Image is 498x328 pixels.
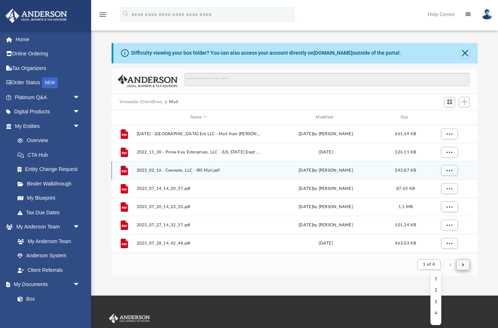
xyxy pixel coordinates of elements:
a: Digital Productsarrow_drop_down [5,105,91,119]
a: Client Referrals [10,263,87,277]
li: 1 [435,275,437,283]
i: search [122,10,130,18]
span: 2023_07_14_14_20_57.pdf [136,186,260,191]
div: grid [112,125,478,254]
button: More options [441,220,458,231]
a: Tax Due Dates [10,205,91,220]
a: Overview [10,133,91,148]
div: [DATE] [264,149,388,156]
button: More options [441,183,458,194]
a: Box [10,292,84,306]
span: arrow_drop_down [73,90,87,105]
a: Online Ordering [5,47,91,61]
a: My Anderson Team [10,234,84,249]
ul: 1 of 4 [430,271,441,325]
input: Search files and folders [184,73,470,87]
div: id [115,114,133,121]
span: 1 of 4 [423,262,435,266]
a: Order StatusNEW [5,75,91,90]
a: Platinum Q&Aarrow_drop_down [5,90,91,105]
span: 2022_11_30 - Prime Key Enterprises, LLC - [US_STATE] Dept Of Treasury.pdf [136,150,260,155]
a: [DOMAIN_NAME] [314,50,353,56]
i: menu [98,10,107,19]
div: [DATE] by [PERSON_NAME] [264,167,388,174]
span: arrow_drop_down [73,105,87,120]
button: Add [459,97,470,107]
span: arrow_drop_down [73,220,87,235]
a: CTA Hub [10,148,91,162]
span: arrow_drop_down [73,277,87,292]
button: 1 of 4 [417,259,440,270]
button: More options [441,147,458,158]
span: 87.65 KB [396,187,415,191]
a: Anderson System [10,249,87,263]
button: Close [460,48,470,58]
div: [DATE] by [PERSON_NAME] [264,186,388,192]
div: id [423,114,474,121]
button: Mail [169,99,179,105]
span: 2023_07_20_14_23_33.pdf [136,204,260,209]
div: [DATE] by [PERSON_NAME] [264,204,388,210]
span: 2023_07_28_14_42_48.pdf [136,241,260,246]
span: 2023_02_16 - Ceemote, LLC - IRS Mail.pdf [136,168,260,173]
span: 463.03 KB [395,241,416,245]
button: More options [441,202,458,212]
span: 1.1 MB [398,205,413,209]
button: More options [441,165,458,176]
span: 243.87 KB [395,168,416,172]
span: [DATE] - [GEOGRAPHIC_DATA] Ent LLC - Mail from [PERSON_NAME] Bank0001.pdf [136,132,260,136]
span: 2023_07_27_14_32_57.pdf [136,223,260,227]
span: arrow_drop_down [73,119,87,134]
span: 326.11 KB [395,150,416,154]
div: NEW [42,77,58,88]
span: 101.34 KB [395,223,416,227]
button: Switch to Grid View [444,97,455,107]
a: My Blueprint [10,191,87,206]
li: 2 [435,286,437,294]
div: [DATE] by [PERSON_NAME] [264,131,388,137]
div: Size [391,114,420,121]
div: [DATE] [264,240,388,247]
button: More options [441,238,458,249]
div: Difficulty viewing your box folder? You can also access your account directly on outside of the p... [131,49,401,57]
div: [DATE] by [PERSON_NAME] [264,222,388,229]
a: menu [98,14,107,19]
a: My Entitiesarrow_drop_down [5,119,91,133]
a: My Documentsarrow_drop_down [5,277,87,292]
img: Anderson Advisors Platinum Portal [3,9,69,23]
div: Modified [264,114,388,121]
a: Home [5,32,91,47]
a: My Anderson Teamarrow_drop_down [5,220,87,234]
a: Tax Organizers [5,61,91,75]
span: 661.69 KB [395,132,416,136]
button: More options [441,129,458,140]
img: Anderson Advisors Platinum Portal [108,314,151,323]
button: Viewable-ClientDocs [120,99,163,105]
a: Entity Change Request [10,162,91,177]
img: User Pic [482,9,493,20]
a: Binder Walkthrough [10,176,91,191]
div: Name [136,114,260,121]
